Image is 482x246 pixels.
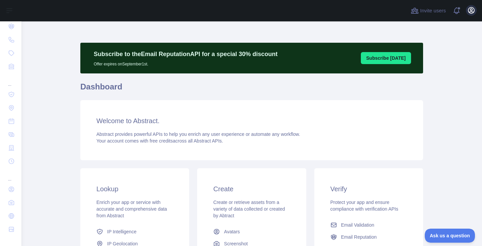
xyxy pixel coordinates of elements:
iframe: Toggle Customer Support [425,229,475,243]
div: ... [5,169,16,182]
a: Email Reputation [328,231,410,243]
p: Offer expires on September 1st. [94,59,277,67]
button: Invite users [409,5,447,16]
span: Your account comes with across all Abstract APIs. [96,138,223,144]
a: IP Intelligence [94,226,176,238]
h3: Verify [330,184,407,194]
span: Email Validation [341,222,374,228]
h3: Create [213,184,290,194]
span: Email Reputation [341,234,377,240]
div: ... [5,74,16,87]
a: Email Validation [328,219,410,231]
h1: Dashboard [80,81,423,97]
span: free credits [150,138,173,144]
a: Avatars [211,226,293,238]
button: Subscribe [DATE] [361,52,411,64]
span: Create or retrieve assets from a variety of data collected or created by Abtract [213,200,285,218]
span: Invite users [420,7,446,15]
span: Protect your app and ensure compliance with verification APIs [330,200,398,212]
span: IP Intelligence [107,228,137,235]
p: Subscribe to the Email Reputation API for a special 30 % discount [94,49,277,59]
span: Enrich your app or service with accurate and comprehensive data from Abstract [96,200,167,218]
h3: Welcome to Abstract. [96,116,407,126]
span: Abstract provides powerful APIs to help you enrich any user experience or automate any workflow. [96,132,300,137]
span: Avatars [224,228,240,235]
h3: Lookup [96,184,173,194]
